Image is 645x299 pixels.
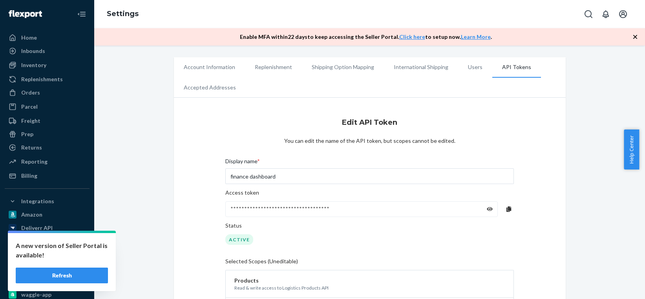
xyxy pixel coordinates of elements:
li: API Tokens [492,57,541,78]
div: Billing [21,172,37,180]
button: Help Center [624,129,639,170]
h4: Edit API Token [342,117,397,128]
span: Display name [225,157,260,168]
button: Open Search Box [581,6,596,22]
a: Parcel [5,100,90,113]
a: 2b6851-0a [5,235,90,248]
div: Integrations [21,197,54,205]
li: Users [458,57,492,77]
div: Inventory [21,61,46,69]
a: Orders [5,86,90,99]
input: Display name* [225,168,513,184]
p: Enable MFA within 22 days to keep accessing the Seller Portal. to setup now. . [240,33,492,41]
a: Freight [5,115,90,127]
ol: breadcrumbs [100,3,145,26]
a: Click here [399,33,425,40]
div: Active [225,234,253,245]
a: Billing [5,170,90,182]
button: Close Navigation [74,6,90,22]
button: Integrations [5,195,90,208]
li: Replenishment [245,57,302,77]
img: Flexport logo [9,10,42,18]
a: Amazon [5,208,90,221]
a: Prep [5,128,90,140]
div: Replenishments [21,75,63,83]
a: wagglesupplies [5,248,90,261]
div: Parcel [21,103,38,111]
span: Products [234,277,259,284]
a: Reporting [5,155,90,168]
a: Deliverr API [5,222,90,234]
a: Learn More [461,33,491,40]
div: Orders [21,89,40,97]
div: Reporting [21,158,48,166]
div: Returns [21,144,42,151]
p: Read & write access to Logistics Products API [234,284,504,291]
button: Open notifications [598,6,614,22]
div: Deliverr API [21,224,53,232]
li: Account Information [174,57,245,77]
p: A new version of Seller Portal is available! [16,241,108,260]
button: Open account menu [615,6,631,22]
li: International Shipping [384,57,458,77]
a: Inventory [5,59,90,71]
a: Returns [5,141,90,154]
div: Prep [21,130,33,138]
a: tempcube [5,262,90,274]
button: Refresh [16,268,108,283]
a: Home [5,31,90,44]
div: Amazon [21,211,42,219]
a: Replenishments [5,73,90,86]
a: 3b2b95-a7 [5,275,90,288]
div: Inbounds [21,47,45,55]
div: Freight [21,117,40,125]
li: Accepted Addresses [174,78,246,97]
a: Inbounds [5,45,90,57]
li: Shipping Option Mapping [302,57,384,77]
p: You can edit the name of the API token, but scopes cannot be edited. [284,137,455,145]
div: Home [21,34,37,42]
a: Settings [107,9,139,18]
div: waggle-app [21,291,51,299]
